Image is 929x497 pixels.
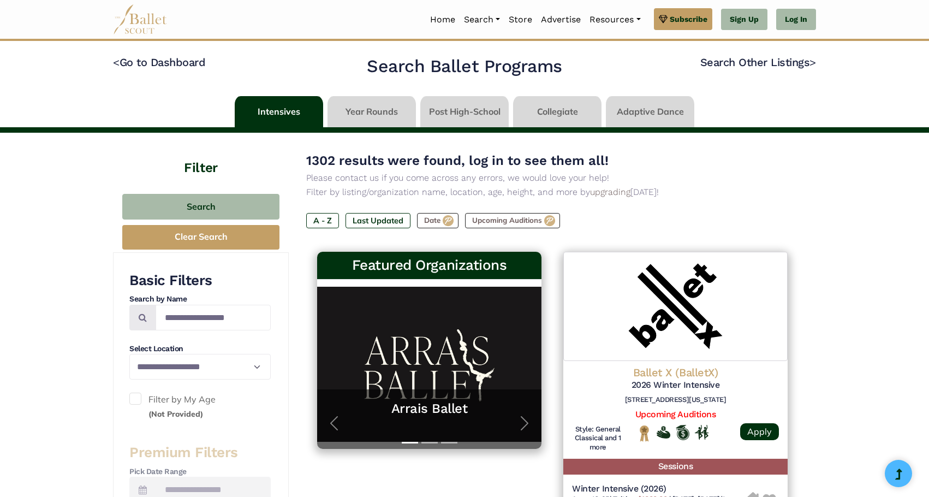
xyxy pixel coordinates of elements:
[122,194,279,220] button: Search
[129,466,271,477] h4: Pick Date Range
[129,294,271,305] h4: Search by Name
[306,185,799,199] p: Filter by listing/organization name, location, age, height, and more by [DATE]!
[537,8,585,31] a: Advertise
[504,8,537,31] a: Store
[129,393,271,421] label: Filter by My Age
[328,400,531,417] a: Arrais Ballet
[306,213,339,228] label: A - Z
[460,8,504,31] a: Search
[421,436,438,449] button: Slide 2
[402,436,418,449] button: Slide 1
[306,153,609,168] span: 1302 results were found, log in to see them all!
[129,344,271,354] h4: Select Location
[306,171,799,185] p: Please contact us if you come across any errors, we would love your help!
[809,55,816,69] code: >
[657,426,670,438] img: Offers Financial Aid
[590,187,630,197] a: upgrading
[635,409,716,419] a: Upcoming Auditions
[417,213,458,228] label: Date
[670,13,707,25] span: Subscribe
[148,409,203,419] small: (Not Provided)
[695,425,708,439] img: In Person
[776,9,816,31] a: Log In
[700,56,816,69] a: Search Other Listings>
[325,96,418,127] li: Year Rounds
[563,459,788,475] h5: Sessions
[113,55,120,69] code: <
[740,423,779,440] a: Apply
[129,271,271,290] h3: Basic Filters
[572,395,779,405] h6: [STREET_ADDRESS][US_STATE]
[129,443,271,462] h3: Premium Filters
[367,55,562,78] h2: Search Ballet Programs
[426,8,460,31] a: Home
[585,8,645,31] a: Resources
[465,213,560,228] label: Upcoming Auditions
[563,252,788,361] img: Logo
[572,425,624,453] h6: Style: General Classical and 1 more
[122,225,279,250] button: Clear Search
[156,305,271,330] input: Search by names...
[441,436,457,449] button: Slide 3
[326,256,533,275] h3: Featured Organizations
[418,96,511,127] li: Post High-School
[233,96,325,127] li: Intensives
[721,9,767,31] a: Sign Up
[113,56,205,69] a: <Go to Dashboard
[572,365,779,380] h4: Ballet X (BalletX)
[572,380,779,391] h5: 2026 Winter Intensive
[638,425,651,442] img: National
[676,425,689,440] img: Offers Scholarship
[604,96,696,127] li: Adaptive Dance
[511,96,604,127] li: Collegiate
[654,8,712,30] a: Subscribe
[113,133,289,177] h4: Filter
[572,483,746,495] h5: Winter Intensive (2026)
[346,213,410,228] label: Last Updated
[659,13,668,25] img: gem.svg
